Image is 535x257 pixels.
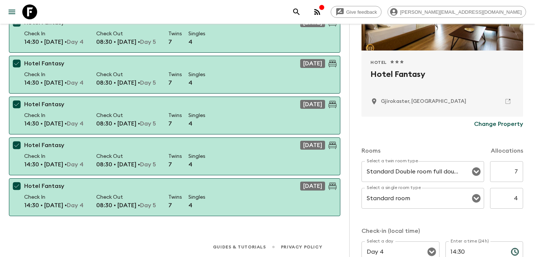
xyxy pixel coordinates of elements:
span: Hotel [370,59,387,65]
p: Hotel Fantasy [24,141,64,150]
p: Singles [188,30,200,38]
p: Rooms [361,146,380,155]
span: Day 4 [67,162,84,167]
p: 7 [168,78,179,87]
button: Change Property [474,117,523,131]
p: Check-in (local time) [361,227,523,235]
p: Singles [188,193,200,201]
p: Gjirokaster, Albania [381,98,466,105]
p: 7 [168,119,179,128]
p: Twins [168,193,179,201]
span: Day 4 [67,80,84,86]
span: Day 5 [140,80,156,86]
p: Twins [168,112,179,119]
p: 4 [188,160,200,169]
span: Day 4 [67,202,84,208]
label: Select a day [367,238,393,244]
a: Guides & Tutorials [213,243,266,251]
h2: Hotel Fantasy [370,68,514,92]
p: Check In [24,30,87,38]
button: Open [427,247,437,257]
div: [PERSON_NAME][EMAIL_ADDRESS][DOMAIN_NAME] [388,6,526,18]
div: [DATE] [300,182,325,191]
p: 4 [188,78,200,87]
p: Check In [24,193,87,201]
p: 14:30 • [DATE] • [24,201,87,210]
p: 08:30 • [DATE] • [96,160,159,169]
p: Check In [24,153,87,160]
p: 14:30 • [DATE] • [24,119,87,128]
p: Check Out [96,193,159,201]
p: 08:30 • [DATE] • [96,201,159,210]
span: [PERSON_NAME][EMAIL_ADDRESS][DOMAIN_NAME] [396,9,526,15]
div: [DATE] [300,141,325,150]
p: Change Property [474,120,523,128]
button: menu [4,4,19,19]
p: Singles [188,112,200,119]
span: Day 5 [140,202,156,208]
p: 14:30 • [DATE] • [24,160,87,169]
a: Privacy Policy [281,243,322,251]
p: Check Out [96,71,159,78]
button: Hotel Fantasy[DATE]Check In14:30 • [DATE] •Day 4Check Out08:30 • [DATE] •Day 5Twins7Singles4 [9,97,340,134]
p: Twins [168,153,179,160]
p: 08:30 • [DATE] • [96,78,159,87]
p: 7 [168,201,179,210]
span: Day 5 [140,39,156,45]
p: 4 [188,119,200,128]
p: Check Out [96,30,159,38]
p: 7 [168,38,179,46]
label: Select a single room type [367,185,421,191]
label: Enter a time (24h) [451,238,489,244]
p: Hotel Fantasy [24,182,64,191]
p: Allocations [491,146,523,155]
button: Hotel Fantasy[DATE]Check In14:30 • [DATE] •Day 4Check Out08:30 • [DATE] •Day 5Twins7Singles4 [9,178,340,216]
p: Singles [188,71,200,78]
p: Twins [168,71,179,78]
span: Day 5 [140,121,156,127]
div: [DATE] [300,59,325,68]
button: Hotel Fantasy[DATE]Check In14:30 • [DATE] •Day 4Check Out08:30 • [DATE] •Day 5Twins7Singles4 [9,56,340,94]
p: 08:30 • [DATE] • [96,38,159,46]
span: Day 4 [67,121,84,127]
button: Hotel Fantasy[DATE]Check In14:30 • [DATE] •Day 4Check Out08:30 • [DATE] •Day 5Twins7Singles4 [9,15,340,53]
div: [DATE] [300,100,325,109]
p: 4 [188,38,200,46]
span: Give feedback [342,9,381,15]
p: Check In [24,112,87,119]
p: Twins [168,30,179,38]
p: 14:30 • [DATE] • [24,38,87,46]
label: Select a twin room type [367,158,418,164]
p: 08:30 • [DATE] • [96,119,159,128]
button: Open [471,166,481,177]
p: Hotel Fantasy [24,100,64,109]
span: Day 4 [67,39,84,45]
p: Check Out [96,153,159,160]
p: 4 [188,201,200,210]
p: Check Out [96,112,159,119]
button: Open [471,193,481,204]
p: 14:30 • [DATE] • [24,78,87,87]
a: Give feedback [331,6,382,18]
p: Singles [188,153,200,160]
button: Hotel Fantasy[DATE]Check In14:30 • [DATE] •Day 4Check Out08:30 • [DATE] •Day 5Twins7Singles4 [9,137,340,175]
p: Hotel Fantasy [24,59,64,68]
button: search adventures [289,4,304,19]
p: 7 [168,160,179,169]
span: Day 5 [140,162,156,167]
p: Check In [24,71,87,78]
